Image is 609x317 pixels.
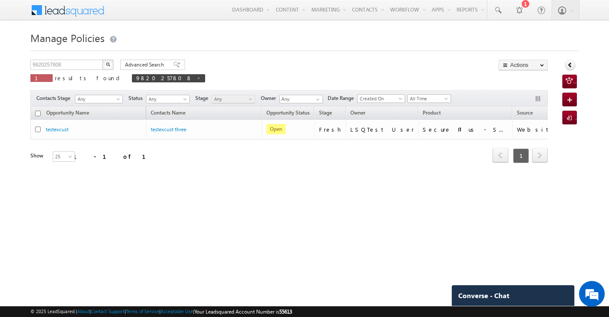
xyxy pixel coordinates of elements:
[55,74,123,82] span: results found
[350,126,414,133] div: LSQTest User
[30,152,46,160] div: Show
[146,108,190,119] span: Contacts Name
[423,126,508,133] div: Secure Plus - Self
[212,95,253,103] span: Any
[358,95,402,103] span: Created On
[53,151,75,162] a: 25
[423,109,441,116] span: Product
[493,148,508,163] span: prev
[261,94,279,102] span: Owner
[195,94,212,102] span: Stage
[513,108,537,119] a: Source
[328,94,357,102] span: Date Range
[73,151,156,161] div: 1 - 1 of 1
[408,95,448,103] span: All Time
[126,308,159,314] a: Terms of Service
[161,308,193,314] a: Acceptable Use
[46,126,69,133] a: testexcust
[136,74,192,82] span: 9820257808
[532,149,548,163] a: next
[125,61,167,69] span: Advanced Search
[194,308,292,315] span: Your Leadsquared Account Number is
[212,95,255,103] a: Any
[146,95,190,103] a: Any
[146,95,187,103] span: Any
[30,308,292,316] span: © 2025 LeadSquared | | | | |
[357,94,405,103] a: Created On
[75,95,123,103] a: Any
[262,108,314,119] a: Opportunity Status
[315,108,336,119] a: Stage
[106,62,110,66] img: Search
[42,108,93,119] a: Opportunity Name
[499,60,548,70] button: Actions
[46,109,89,116] span: Opportunity Name
[30,31,104,45] span: Manage Policies
[128,94,146,102] span: Status
[532,148,548,163] span: next
[36,94,74,102] span: Contacts Stage
[279,95,323,103] input: Type to Search
[350,109,365,116] span: Owner
[319,126,342,133] div: Fresh
[493,149,508,163] a: prev
[517,126,555,133] div: Website
[407,94,451,103] a: All Time
[75,95,120,103] span: Any
[458,292,509,299] span: Converse - Chat
[311,95,322,104] a: Show All Items
[418,108,445,119] a: Product
[91,308,125,314] a: Contact Support
[513,148,529,163] span: 1
[35,111,41,116] input: Check all records
[35,74,48,82] span: 1
[319,109,332,116] span: Stage
[53,153,76,160] span: 25
[279,308,292,315] span: 55613
[77,308,90,314] a: About
[517,109,533,116] span: Source
[151,126,186,133] a: testexcust three
[266,124,286,134] span: Open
